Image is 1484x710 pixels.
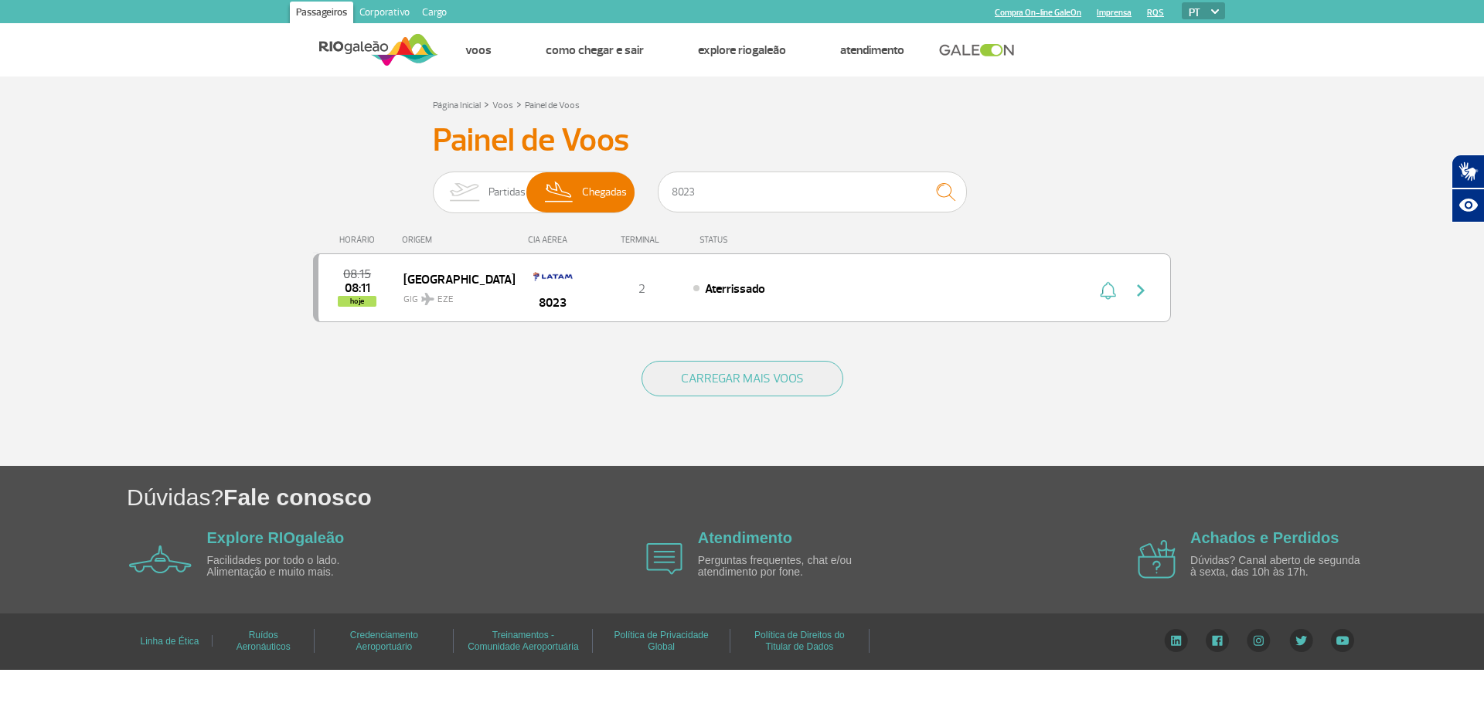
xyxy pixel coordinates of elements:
[353,2,416,26] a: Corporativo
[1247,629,1271,652] img: Instagram
[345,283,370,294] span: 2025-08-26 08:11:51
[1206,629,1229,652] img: Facebook
[421,293,434,305] img: destiny_airplane.svg
[1289,629,1313,652] img: Twitter
[516,95,522,113] a: >
[646,543,682,575] img: airplane icon
[591,235,692,245] div: TERMINAL
[468,624,578,657] a: Treinamentos - Comunidade Aeroportuária
[582,172,627,212] span: Chegadas
[698,42,786,58] a: Explore RIOgaleão
[658,172,967,212] input: Voo, cidade ou cia aérea
[1452,155,1484,189] button: Abrir tradutor de língua de sinais.
[1097,8,1132,18] a: Imprensa
[995,8,1081,18] a: Compra On-line GaleOn
[290,2,353,26] a: Passageiros
[350,624,418,657] a: Credenciamento Aeroportuário
[1452,155,1484,223] div: Plugin de acessibilidade da Hand Talk.
[223,484,372,510] span: Fale conosco
[237,624,291,657] a: Ruídos Aeronáuticos
[1132,281,1150,300] img: seta-direita-painel-voo.svg
[525,100,580,111] a: Painel de Voos
[488,172,526,212] span: Partidas
[546,42,644,58] a: Como chegar e sair
[433,121,1051,160] h3: Painel de Voos
[1190,555,1368,579] p: Dúvidas? Canal aberto de segunda à sexta, das 10h às 17h.
[705,281,765,297] span: Aterrissado
[1138,540,1176,579] img: airplane icon
[403,284,502,307] span: GIG
[484,95,489,113] a: >
[638,281,645,297] span: 2
[338,296,376,307] span: hoje
[1190,529,1339,546] a: Achados e Perdidos
[207,529,345,546] a: Explore RIOgaleão
[1164,629,1188,652] img: LinkedIn
[539,294,567,312] span: 8023
[433,100,481,111] a: Página Inicial
[1331,629,1354,652] img: YouTube
[642,361,843,396] button: CARREGAR MAIS VOOS
[127,481,1484,513] h1: Dúvidas?
[140,630,199,652] a: Linha de Ética
[840,42,904,58] a: Atendimento
[440,172,488,212] img: slider-embarque
[492,100,513,111] a: Voos
[318,235,402,245] div: HORÁRIO
[437,293,454,307] span: EZE
[514,235,591,245] div: CIA AÉREA
[416,2,453,26] a: Cargo
[614,624,709,657] a: Política de Privacidade Global
[754,624,845,657] a: Política de Direitos do Titular de Dados
[402,235,515,245] div: ORIGEM
[536,172,582,212] img: slider-desembarque
[465,42,492,58] a: Voos
[343,269,371,280] span: 2025-08-26 08:15:00
[698,555,876,579] p: Perguntas frequentes, chat e/ou atendimento por fone.
[692,235,818,245] div: STATUS
[698,529,792,546] a: Atendimento
[1452,189,1484,223] button: Abrir recursos assistivos.
[207,555,385,579] p: Facilidades por todo o lado. Alimentação e muito mais.
[1100,281,1116,300] img: sino-painel-voo.svg
[129,545,192,573] img: airplane icon
[403,269,502,289] span: [GEOGRAPHIC_DATA]
[1147,8,1164,18] a: RQS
